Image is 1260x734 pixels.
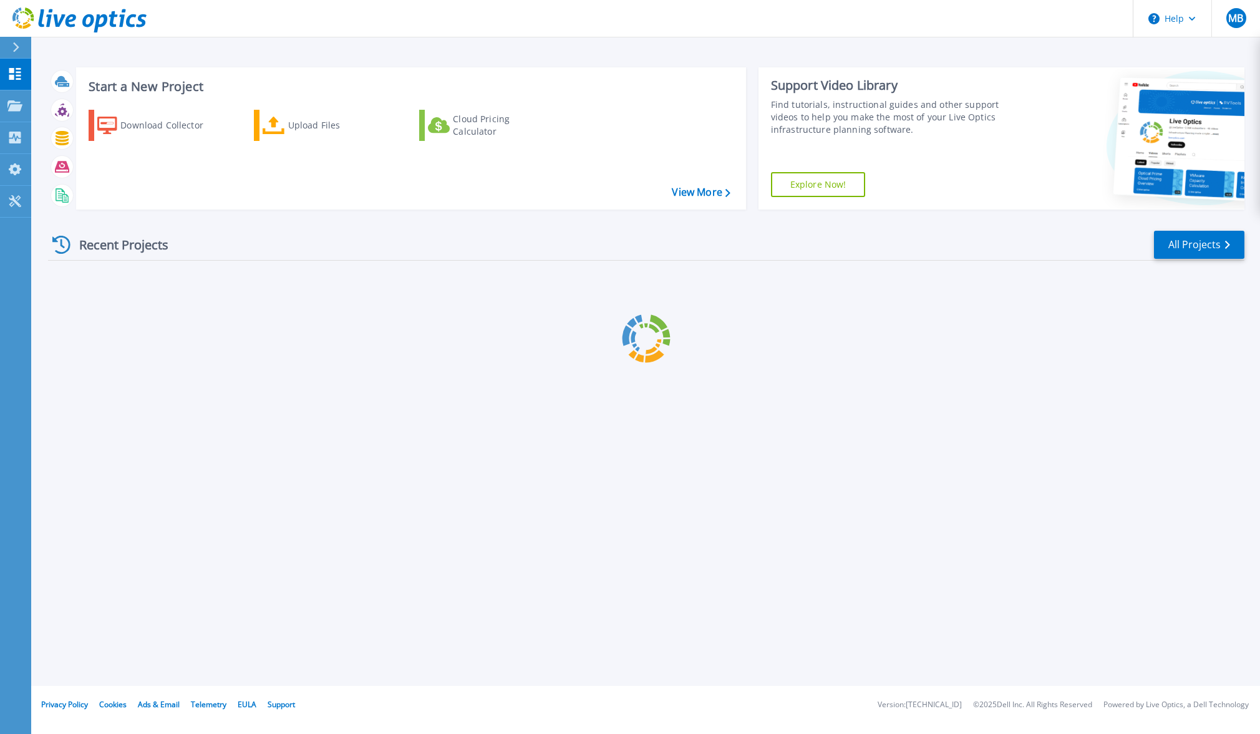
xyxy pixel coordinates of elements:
[120,113,220,138] div: Download Collector
[89,80,730,94] h3: Start a New Project
[254,110,393,141] a: Upload Files
[771,99,1019,136] div: Find tutorials, instructional guides and other support videos to help you make the most of your L...
[99,699,127,710] a: Cookies
[973,701,1092,709] li: © 2025 Dell Inc. All Rights Reserved
[48,229,185,260] div: Recent Projects
[453,113,553,138] div: Cloud Pricing Calculator
[878,701,962,709] li: Version: [TECHNICAL_ID]
[288,113,388,138] div: Upload Files
[771,172,866,197] a: Explore Now!
[138,699,180,710] a: Ads & Email
[41,699,88,710] a: Privacy Policy
[1228,13,1243,23] span: MB
[238,699,256,710] a: EULA
[672,186,730,198] a: View More
[268,699,295,710] a: Support
[771,77,1019,94] div: Support Video Library
[1154,231,1244,259] a: All Projects
[419,110,558,141] a: Cloud Pricing Calculator
[1103,701,1249,709] li: Powered by Live Optics, a Dell Technology
[191,699,226,710] a: Telemetry
[89,110,228,141] a: Download Collector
